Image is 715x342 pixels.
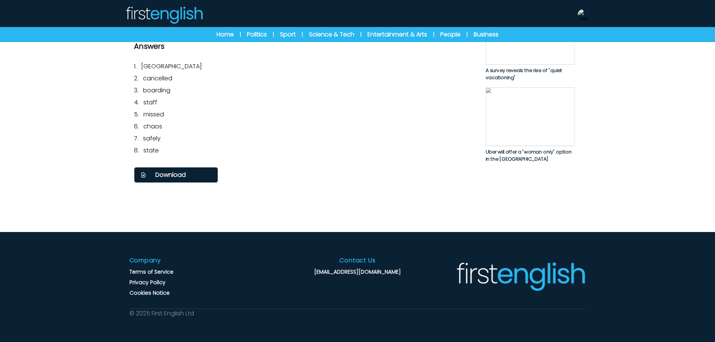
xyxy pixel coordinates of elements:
span: [GEOGRAPHIC_DATA] [141,62,202,71]
a: A survey reveals the rise of "quiet vacationing" [485,6,574,81]
h2: Answers [134,41,467,51]
span: Uber will offer a "woman only" option in the [GEOGRAPHIC_DATA] [485,148,571,163]
span: staff [143,98,157,107]
a: Uber will offer a "woman only" option in the [GEOGRAPHIC_DATA] [485,87,574,163]
img: QhWULnkc4IPTk6pyHwwILdIH2in6RfYtkufb7Bsd.jpg [485,6,574,65]
img: Neil Storey [578,9,590,21]
span: | [273,31,274,38]
span: A survey reveals the rise of "quiet vacationing" [485,67,562,81]
a: Cookies Notice [129,289,170,297]
a: Science & Tech [309,30,354,39]
h3: Company [129,256,161,265]
span: Download [155,170,186,179]
img: 5dfZkV6fwT8PZdPQptSVUsB3ixyHQlVb1X1mYYn1.jpg [485,87,574,146]
p: 4. [134,98,467,107]
p: 2. [134,74,467,83]
span: cancelled [143,74,172,83]
a: Home [217,30,234,39]
span: | [433,31,434,38]
p: © 2025 First English Ltd [129,309,194,318]
a: Entertainment & Arts [367,30,427,39]
p: 7. [134,134,467,143]
a: People [440,30,461,39]
span: safely [143,134,161,143]
a: Privacy Policy [129,279,166,286]
span: | [302,31,303,38]
p: 1. [134,62,467,71]
span: | [360,31,361,38]
button: Download [134,167,218,183]
a: [EMAIL_ADDRESS][DOMAIN_NAME] [314,268,401,276]
img: Company Logo [455,261,586,291]
span: | [240,31,241,38]
span: missed [143,110,164,119]
span: boarding [143,86,170,95]
span: | [467,31,468,38]
a: Terms of Service [129,268,173,276]
a: Business [474,30,498,39]
a: Sport [280,30,296,39]
p: 5. [134,110,467,119]
h3: Contact Us [339,256,375,265]
a: Politics [247,30,267,39]
p: 6. [134,122,467,131]
p: 8. [134,146,467,155]
p: 3. [134,86,467,95]
span: state [143,146,159,155]
span: chaos [143,122,162,131]
img: Logo [125,6,203,24]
